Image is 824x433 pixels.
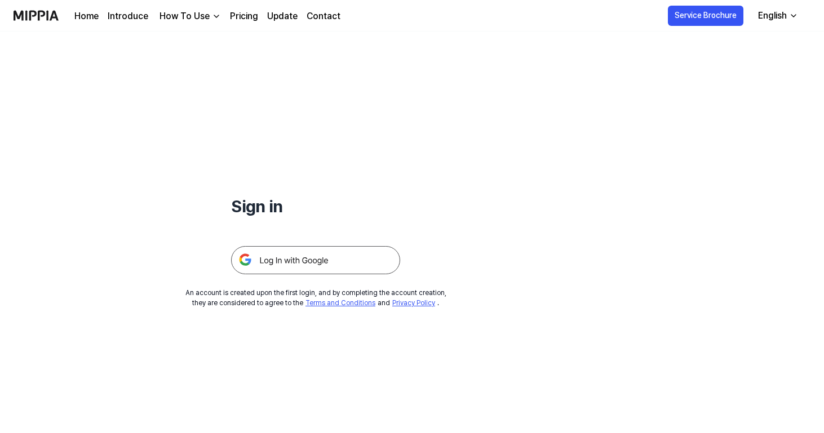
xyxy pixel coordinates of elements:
[74,10,99,23] a: Home
[185,288,446,308] div: An account is created upon the first login, and by completing the account creation, they are cons...
[307,10,340,23] a: Contact
[157,10,212,23] div: How To Use
[231,194,400,219] h1: Sign in
[212,12,221,21] img: down
[756,9,789,23] div: English
[305,299,375,307] a: Terms and Conditions
[231,246,400,274] img: 구글 로그인 버튼
[230,10,258,23] a: Pricing
[392,299,435,307] a: Privacy Policy
[668,6,743,26] button: Service Brochure
[157,10,221,23] button: How To Use
[749,5,805,27] button: English
[267,10,298,23] a: Update
[108,10,148,23] a: Introduce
